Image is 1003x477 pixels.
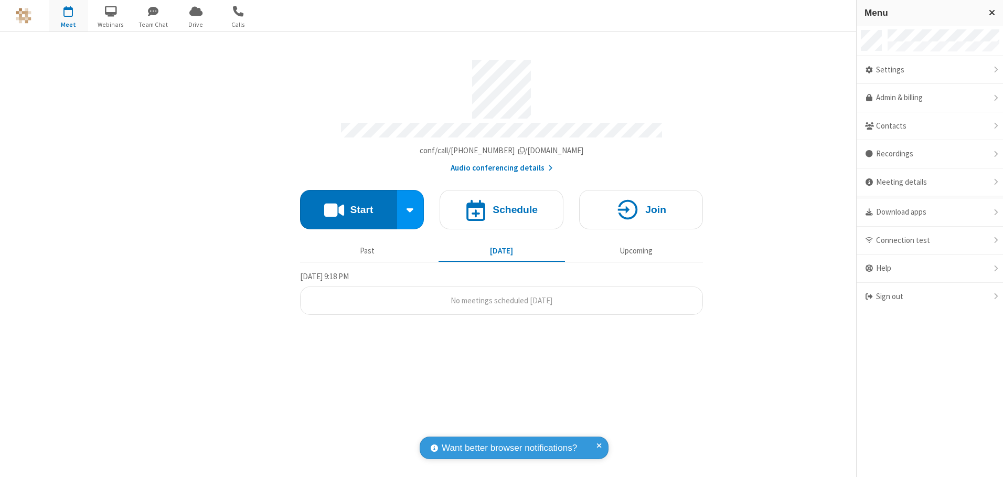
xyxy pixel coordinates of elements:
img: QA Selenium DO NOT DELETE OR CHANGE [16,8,31,24]
div: Meeting details [857,168,1003,197]
button: Start [300,190,397,229]
div: Start conference options [397,190,424,229]
div: Help [857,255,1003,283]
span: Want better browser notifications? [442,441,577,455]
span: [DATE] 9:18 PM [300,271,349,281]
button: Copy my meeting room linkCopy my meeting room link [420,145,584,157]
span: Drive [176,20,216,29]
section: Today's Meetings [300,270,703,315]
div: Recordings [857,140,1003,168]
button: [DATE] [439,241,565,261]
button: Past [304,241,431,261]
h4: Schedule [493,205,538,215]
button: Join [579,190,703,229]
div: Contacts [857,112,1003,141]
h4: Join [645,205,666,215]
button: Audio conferencing details [451,162,553,174]
div: Download apps [857,198,1003,227]
section: Account details [300,52,703,174]
h3: Menu [865,8,979,18]
div: Sign out [857,283,1003,311]
button: Upcoming [573,241,699,261]
a: Admin & billing [857,84,1003,112]
span: Meet [49,20,88,29]
div: Connection test [857,227,1003,255]
div: Settings [857,56,1003,84]
span: Team Chat [134,20,173,29]
span: No meetings scheduled [DATE] [451,295,552,305]
h4: Start [350,205,373,215]
span: Webinars [91,20,131,29]
span: Calls [219,20,258,29]
button: Schedule [440,190,563,229]
span: Copy my meeting room link [420,145,584,155]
